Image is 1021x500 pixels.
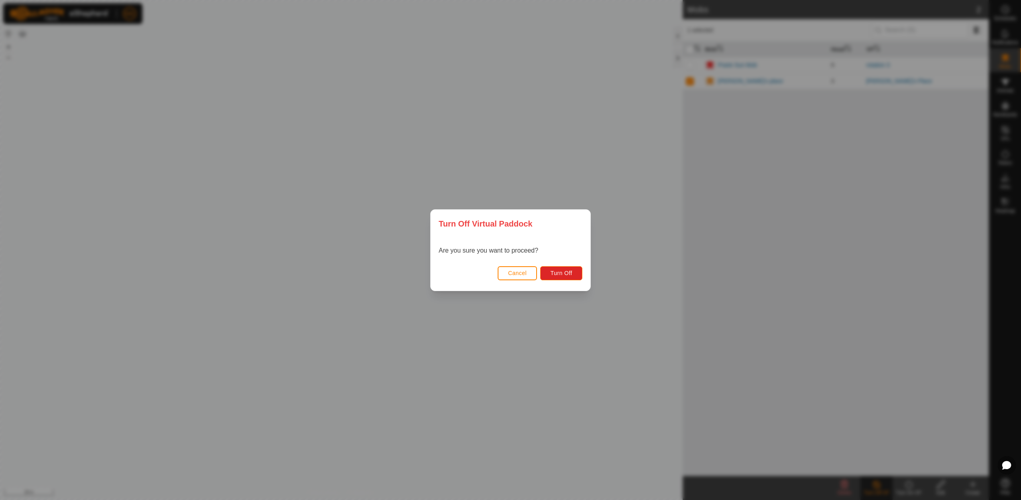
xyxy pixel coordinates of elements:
[550,270,572,276] span: Turn Off
[540,266,582,280] button: Turn Off
[498,266,537,280] button: Cancel
[508,270,527,276] span: Cancel
[439,218,533,230] span: Turn Off Virtual Paddock
[439,246,538,255] p: Are you sure you want to proceed?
